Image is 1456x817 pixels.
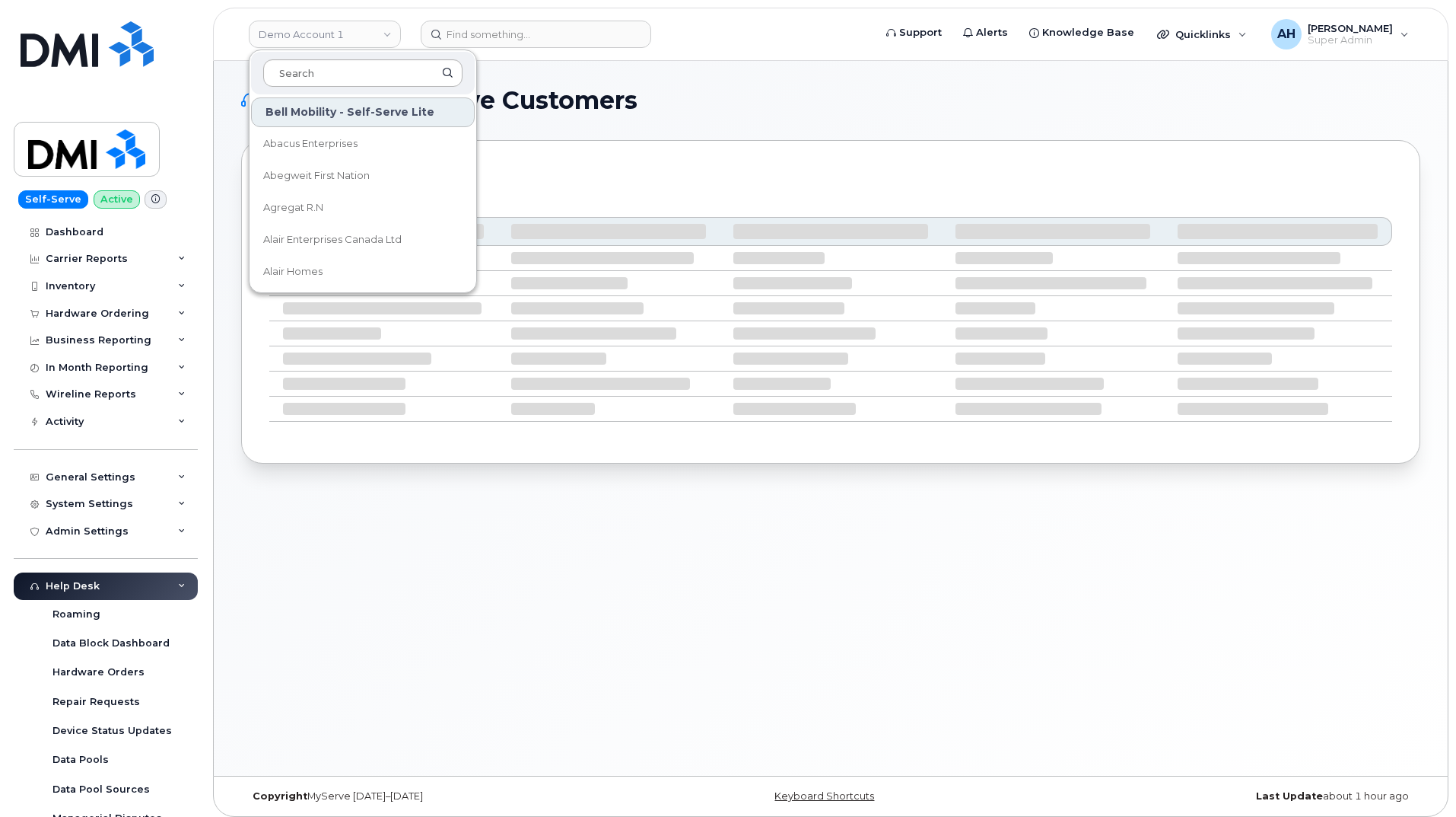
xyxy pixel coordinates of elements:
strong: Copyright [253,790,307,802]
span: Abegweit First Nation [263,168,370,184]
span: Alair Homes [263,264,323,279]
a: Alair Enterprises Canada Ltd [251,225,475,255]
div: about 1 hour ago [1027,790,1420,803]
a: Alair Homes [251,257,475,287]
div: MyServe [DATE]–[DATE] [241,790,634,803]
span: Alair Enterprises Canada Ltd [263,232,402,247]
strong: Last Update [1256,790,1323,802]
a: Abegweit First Nation [251,161,475,191]
a: Agregat R.N [251,193,475,223]
span: Abacus Enterprises [263,136,358,152]
a: Keyboard Shortcuts [774,790,874,802]
a: Abacus Enterprises [251,129,475,159]
span: Agregat R.N [263,200,323,215]
input: Search [263,59,463,87]
div: Bell Mobility - Self-Serve Lite [251,97,475,127]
